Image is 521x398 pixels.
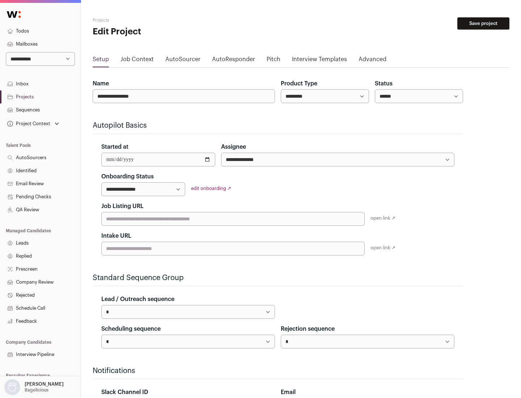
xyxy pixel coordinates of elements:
[93,26,232,38] h1: Edit Project
[212,55,255,67] a: AutoResponder
[457,17,509,30] button: Save project
[93,55,109,67] a: Setup
[93,17,232,23] h2: Projects
[93,79,109,88] label: Name
[101,172,154,181] label: Onboarding Status
[101,388,148,397] label: Slack Channel ID
[6,121,50,127] div: Project Context
[101,232,131,240] label: Intake URL
[281,325,335,333] label: Rejection sequence
[221,143,246,151] label: Assignee
[101,295,174,304] label: Lead / Outreach sequence
[93,366,463,376] h2: Notifications
[101,202,144,211] label: Job Listing URL
[267,55,280,67] a: Pitch
[3,379,65,395] button: Open dropdown
[4,379,20,395] img: nopic.png
[101,325,161,333] label: Scheduling sequence
[101,143,128,151] label: Started at
[120,55,154,67] a: Job Context
[25,387,48,393] p: Bagelicious
[375,79,393,88] label: Status
[165,55,200,67] a: AutoSourcer
[281,388,454,397] div: Email
[3,7,25,22] img: Wellfound
[25,381,64,387] p: [PERSON_NAME]
[93,273,463,283] h2: Standard Sequence Group
[6,119,60,129] button: Open dropdown
[281,79,317,88] label: Product Type
[191,186,231,191] a: edit onboarding ↗
[93,120,463,131] h2: Autopilot Basics
[292,55,347,67] a: Interview Templates
[359,55,386,67] a: Advanced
